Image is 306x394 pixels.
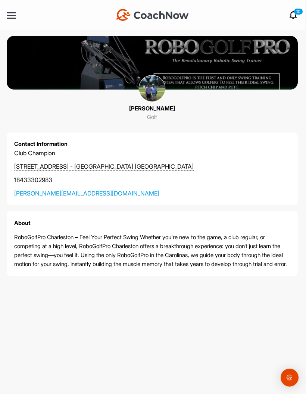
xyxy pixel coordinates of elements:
[281,369,299,387] div: Open Intercom Messenger
[14,189,290,198] a: [PERSON_NAME][EMAIL_ADDRESS][DOMAIN_NAME]
[294,8,303,15] p: 10
[147,113,157,122] p: Golf
[14,175,290,184] a: 18433302983
[14,233,290,269] p: RoboGolfPro Charleston – Feel Your Perfect Swing Whether you're new to the game, a club regular, ...
[14,219,31,226] label: About
[139,75,166,102] img: cover
[116,9,189,21] img: CoachNow
[129,104,175,113] p: [PERSON_NAME]
[14,148,290,157] p: Club Champion
[14,140,290,148] p: Contact Information
[7,36,298,90] img: cover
